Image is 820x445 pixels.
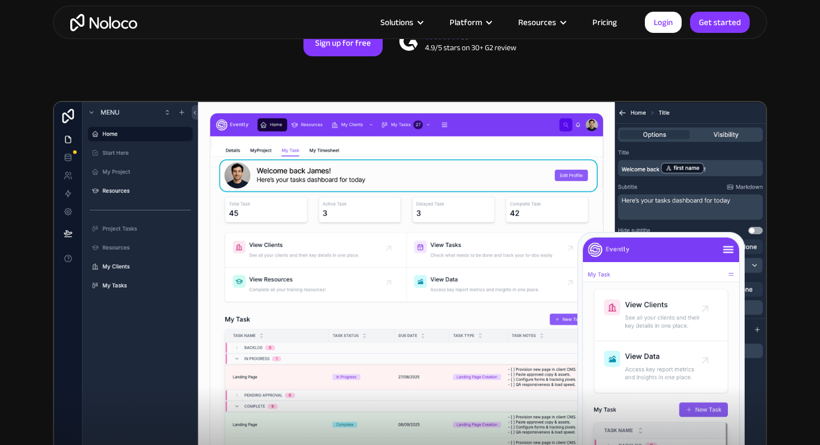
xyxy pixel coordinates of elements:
[690,12,750,33] a: Get started
[578,15,631,30] a: Pricing
[645,12,682,33] a: Login
[436,15,504,30] div: Platform
[450,15,482,30] div: Platform
[70,14,137,31] a: home
[380,15,413,30] div: Solutions
[504,15,578,30] div: Resources
[366,15,436,30] div: Solutions
[518,15,556,30] div: Resources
